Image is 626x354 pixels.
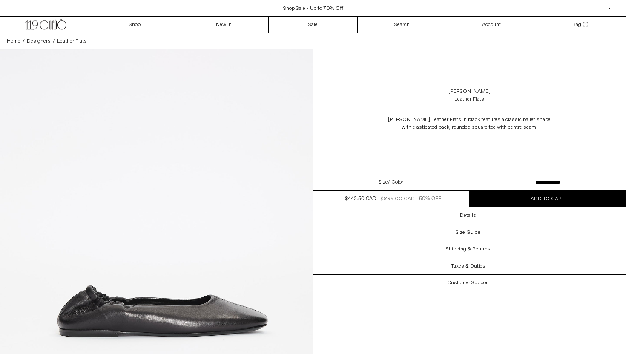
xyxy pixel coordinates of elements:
h3: Details [460,213,476,219]
span: Leather Flats [57,38,87,45]
a: Shop [90,17,179,33]
div: $442.50 CAD [345,195,376,203]
a: Search [358,17,447,33]
span: Home [7,38,20,45]
h3: Shipping & Returns [446,246,491,252]
button: Add to cart [469,191,626,207]
span: 1 [585,21,586,28]
span: / [23,37,25,45]
span: / Color [388,178,403,186]
span: ) [585,21,589,29]
a: Bag () [536,17,625,33]
a: Sale [269,17,358,33]
a: Designers [27,37,51,45]
a: Home [7,37,20,45]
h3: Size Guide [456,230,480,236]
span: Add to cart [531,196,565,202]
a: [PERSON_NAME] [448,88,491,95]
a: Shop Sale - Up to 70% Off [283,5,343,12]
div: Leather Flats [454,95,484,103]
h3: Customer Support [447,280,489,286]
h3: Taxes & Duties [451,263,485,269]
p: [PERSON_NAME] Leather Flats in black features a classic ballet shape with elasticated back, round... [384,112,554,135]
div: 50% OFF [419,195,441,203]
a: Account [447,17,536,33]
span: Designers [27,38,51,45]
span: Size [379,178,388,186]
a: New In [179,17,268,33]
div: $885.00 CAD [381,195,415,203]
span: / [53,37,55,45]
a: Leather Flats [57,37,87,45]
